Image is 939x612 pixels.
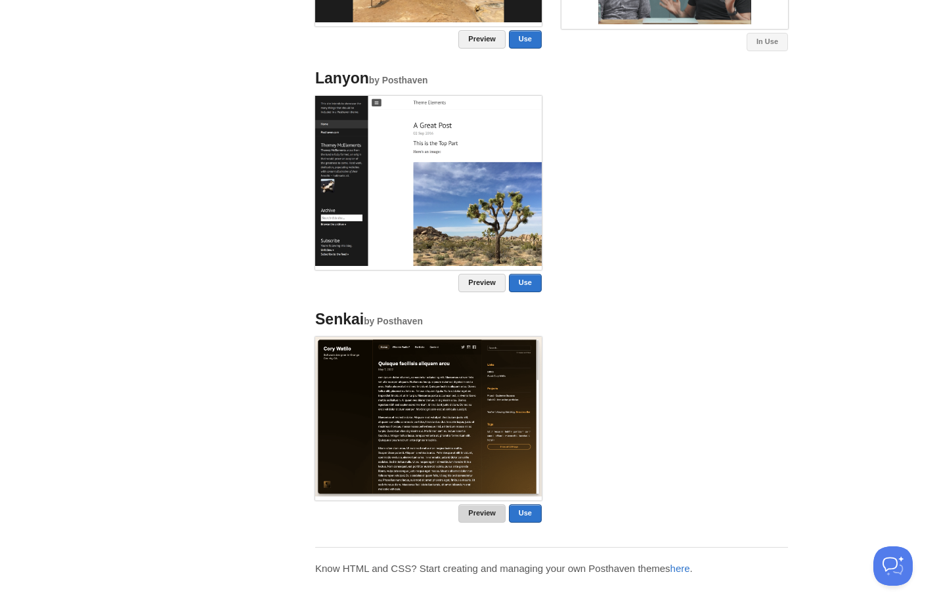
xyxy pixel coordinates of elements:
a: Use [509,30,542,49]
a: here [670,563,690,574]
a: Preview [458,274,506,292]
a: In Use [747,33,788,51]
small: by Posthaven [369,76,428,85]
h4: Senkai [315,311,542,328]
p: Know HTML and CSS? Start creating and managing your own Posthaven themes . [315,561,788,575]
a: Preview [458,504,506,523]
a: Use [509,274,542,292]
img: Screenshot [315,337,542,496]
a: Use [509,504,542,523]
h4: Lanyon [315,70,542,87]
img: Screenshot [315,96,542,266]
iframe: Help Scout Beacon - Open [873,546,913,586]
small: by Posthaven [364,317,423,326]
a: Preview [458,30,506,49]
